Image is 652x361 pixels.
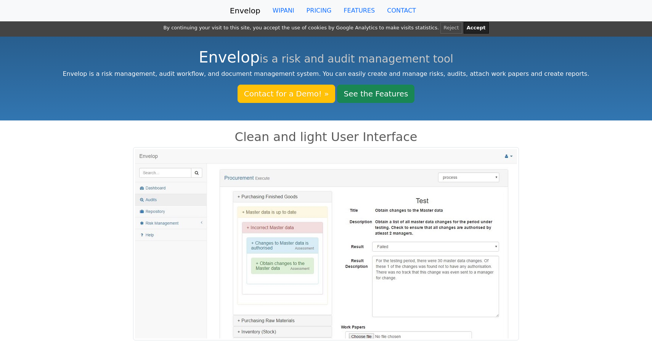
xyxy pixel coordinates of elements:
[39,69,613,79] p: Envelop is a risk management, audit workflow, and document management system. You can easily crea...
[230,3,260,18] a: Envelop
[440,22,462,34] button: Reject
[133,147,519,340] img: An example of an audit excution page.
[464,22,489,34] button: Accept
[300,3,338,18] a: PRICING
[39,48,613,66] h1: Envelop
[238,85,336,103] a: Contact for a Demo! »
[381,3,422,18] a: CONTACT
[260,53,453,65] small: is a risk and audit management tool
[267,3,300,18] a: WIPANI
[163,25,439,30] span: By continuing your visit to this site, you accept the use of cookies by Google Analytics to make ...
[337,3,381,18] a: FEATURES
[337,85,414,103] a: See the Features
